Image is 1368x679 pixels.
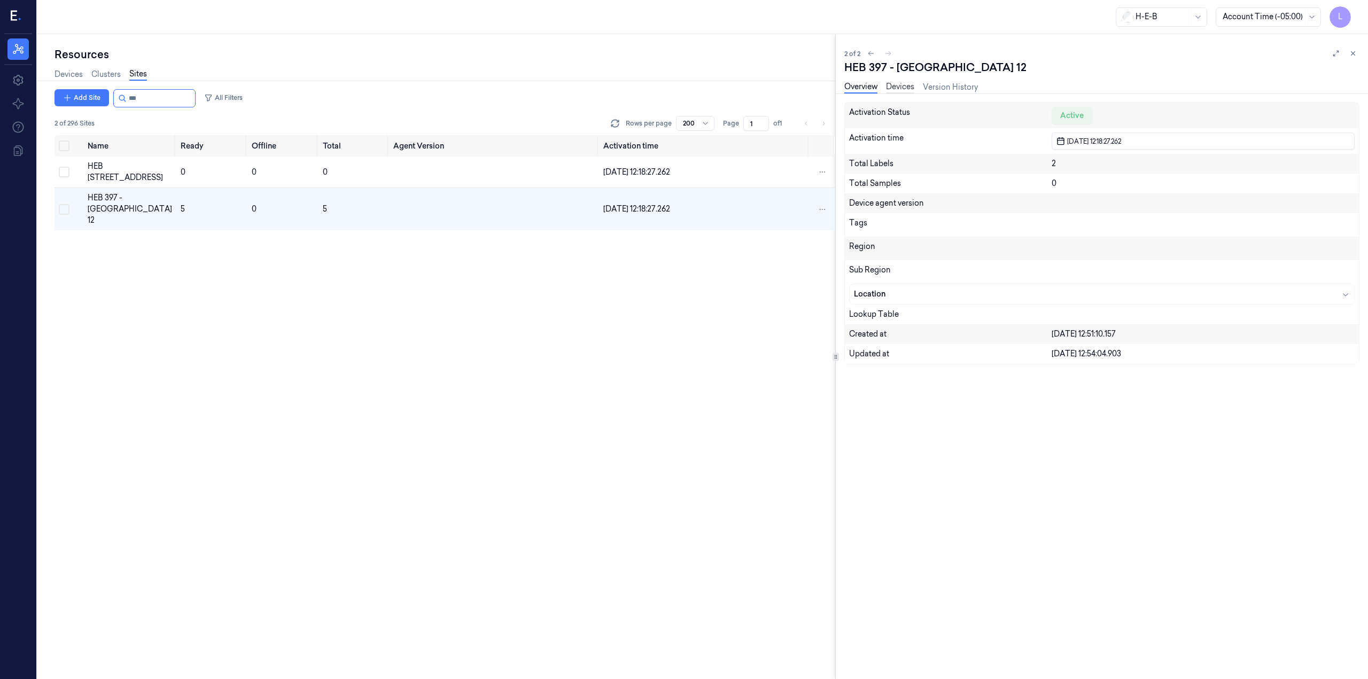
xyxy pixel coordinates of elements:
[723,119,739,128] span: Page
[844,49,860,58] span: 2 of 2
[626,119,672,128] p: Rows per page
[849,309,1355,320] div: Lookup Table
[849,348,1051,360] div: Updated at
[55,119,95,128] span: 2 of 296 Sites
[55,69,83,80] a: Devices
[854,288,1052,300] div: Location
[849,198,1051,209] div: Device agent version
[247,135,318,157] th: Offline
[323,167,328,177] span: 0
[603,204,670,214] span: [DATE] 12:18:27.262
[849,241,1051,256] div: Region
[1052,178,1355,189] div: 0
[59,204,69,215] button: Select row
[849,107,1051,124] div: Activation Status
[252,204,256,214] span: 0
[1052,158,1355,169] div: 2
[799,116,831,131] nav: pagination
[59,141,69,151] button: Select all
[200,89,247,106] button: All Filters
[849,178,1051,189] div: Total Samples
[88,161,172,183] div: HEB [STREET_ADDRESS]
[252,167,256,177] span: 0
[55,47,835,62] div: Resources
[176,135,247,157] th: Ready
[1330,6,1351,28] button: L
[844,60,1027,75] div: HEB 397 - [GEOGRAPHIC_DATA] 12
[923,82,978,93] a: Version History
[849,329,1051,340] div: Created at
[318,135,390,157] th: Total
[83,135,176,157] th: Name
[55,89,109,106] button: Add Site
[1052,348,1355,360] div: [DATE] 12:54:04.903
[1052,107,1092,124] div: Active
[849,158,1051,169] div: Total Labels
[599,135,810,157] th: Activation time
[849,217,1051,232] div: Tags
[1065,136,1121,146] span: [DATE] 12:18:27.262
[129,68,147,81] a: Sites
[1052,329,1355,340] div: [DATE] 12:51:10.157
[849,132,1051,150] div: Activation time
[181,204,185,214] span: 5
[850,284,1354,304] button: Location
[603,167,670,177] span: [DATE] 12:18:27.262
[323,204,327,214] span: 5
[91,69,121,80] a: Clusters
[1052,132,1355,150] button: [DATE] 12:18:27.262
[59,167,69,177] button: Select row
[849,264,1051,279] div: Sub Region
[844,81,877,93] a: Overview
[886,81,914,93] a: Devices
[181,167,185,177] span: 0
[773,119,790,128] span: of 1
[88,192,172,226] div: HEB 397 - [GEOGRAPHIC_DATA] 12
[389,135,599,157] th: Agent Version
